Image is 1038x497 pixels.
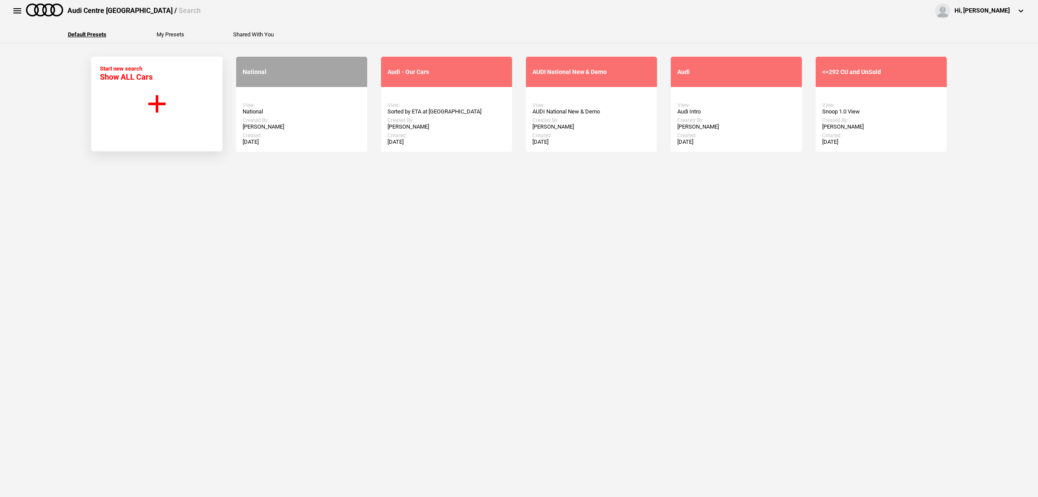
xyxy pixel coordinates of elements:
[26,3,63,16] img: audi.png
[955,6,1010,15] div: Hi, [PERSON_NAME]
[388,123,506,130] div: [PERSON_NAME]
[822,102,940,108] div: View:
[388,102,506,108] div: View:
[532,102,650,108] div: View:
[243,68,361,76] div: National
[677,123,795,130] div: [PERSON_NAME]
[822,68,940,76] div: <=292 CU and UnSold
[677,139,795,145] div: [DATE]
[532,68,650,76] div: AUDI National New & Demo
[243,139,361,145] div: [DATE]
[157,32,184,37] button: My Presets
[388,117,506,123] div: Created By:
[67,6,201,16] div: Audi Centre [GEOGRAPHIC_DATA] /
[243,102,361,108] div: View:
[532,132,650,139] div: Created:
[822,108,940,115] div: Snoop 1.0 View
[91,56,223,152] button: Start new search Show ALL Cars
[532,117,650,123] div: Created By:
[233,32,274,37] button: Shared With You
[822,132,940,139] div: Created:
[179,6,201,15] span: Search
[243,132,361,139] div: Created:
[243,117,361,123] div: Created By:
[388,108,506,115] div: Sorted by ETA at [GEOGRAPHIC_DATA]
[388,139,506,145] div: [DATE]
[100,65,153,81] div: Start new search
[677,132,795,139] div: Created:
[822,117,940,123] div: Created By:
[677,102,795,108] div: View:
[100,72,153,81] span: Show ALL Cars
[388,132,506,139] div: Created:
[532,139,650,145] div: [DATE]
[532,123,650,130] div: [PERSON_NAME]
[677,108,795,115] div: Audi Intro
[677,68,795,76] div: Audi
[243,108,361,115] div: National
[388,68,506,76] div: Audi - Our Cars
[68,32,106,37] button: Default Presets
[532,108,650,115] div: AUDI National New & Demo
[243,123,361,130] div: [PERSON_NAME]
[677,117,795,123] div: Created By:
[822,123,940,130] div: [PERSON_NAME]
[822,139,940,145] div: [DATE]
